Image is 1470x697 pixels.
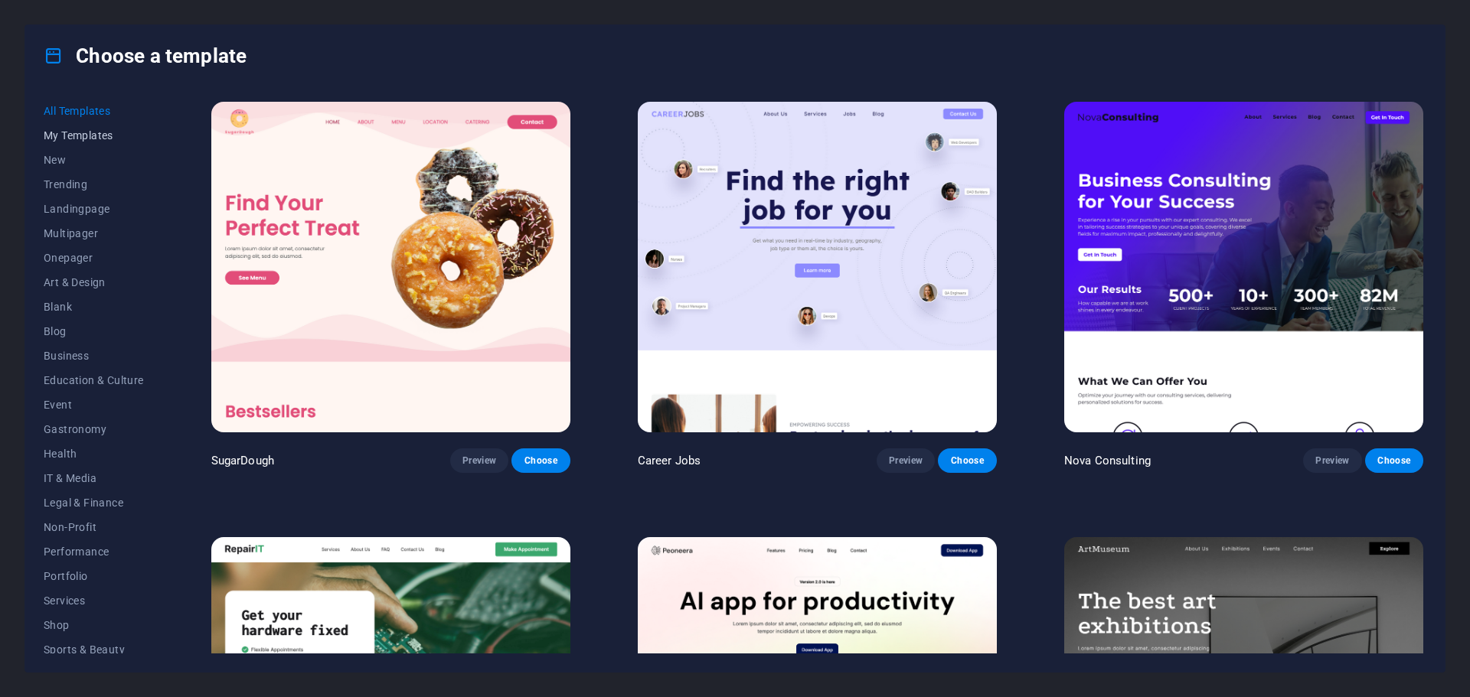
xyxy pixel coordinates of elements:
button: Performance [44,539,144,564]
p: SugarDough [211,453,274,468]
span: Event [44,399,144,411]
button: New [44,148,144,172]
span: Performance [44,546,144,558]
p: Career Jobs [638,453,701,468]
img: Career Jobs [638,102,997,432]
img: Nova Consulting [1064,102,1423,432]
button: Onepager [44,246,144,270]
button: Shop [44,613,144,637]
span: Preview [889,454,923,467]
span: Sports & Beauty [44,643,144,656]
button: Art & Design [44,270,144,295]
button: All Templates [44,99,144,123]
span: Onepager [44,252,144,264]
button: Gastronomy [44,417,144,441]
span: Multipager [44,227,144,239]
button: Preview [450,448,508,473]
button: Choose [1365,448,1423,473]
span: Trending [44,178,144,191]
span: My Templates [44,129,144,142]
span: Shop [44,619,144,631]
span: Preview [462,454,496,467]
p: Nova Consulting [1064,453,1151,468]
button: IT & Media [44,466,144,490]
button: Blog [44,319,144,344]
span: New [44,154,144,166]
button: Choose [938,448,996,473]
span: Gastronomy [44,423,144,435]
button: Multipager [44,221,144,246]
span: Health [44,448,144,460]
button: Sports & Beauty [44,637,144,662]
span: Choose [1377,454,1411,467]
span: Blog [44,325,144,337]
button: Portfolio [44,564,144,588]
button: Choose [511,448,570,473]
span: IT & Media [44,472,144,484]
button: Health [44,441,144,466]
span: Business [44,350,144,362]
button: Non-Profit [44,515,144,539]
span: Landingpage [44,203,144,215]
span: Non-Profit [44,521,144,533]
span: Choose [524,454,557,467]
button: Event [44,392,144,417]
button: Trending [44,172,144,197]
button: Blank [44,295,144,319]
h4: Choose a template [44,44,247,68]
span: Legal & Finance [44,497,144,509]
img: SugarDough [211,102,570,432]
button: Preview [877,448,935,473]
button: Services [44,588,144,613]
button: Landingpage [44,197,144,221]
button: Business [44,344,144,368]
span: Services [44,594,144,607]
span: Choose [950,454,984,467]
span: All Templates [44,105,144,117]
button: Preview [1303,448,1361,473]
span: Art & Design [44,276,144,288]
button: Legal & Finance [44,490,144,515]
button: My Templates [44,123,144,148]
span: Education & Culture [44,374,144,386]
button: Education & Culture [44,368,144,392]
span: Preview [1315,454,1349,467]
span: Blank [44,301,144,313]
span: Portfolio [44,570,144,582]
